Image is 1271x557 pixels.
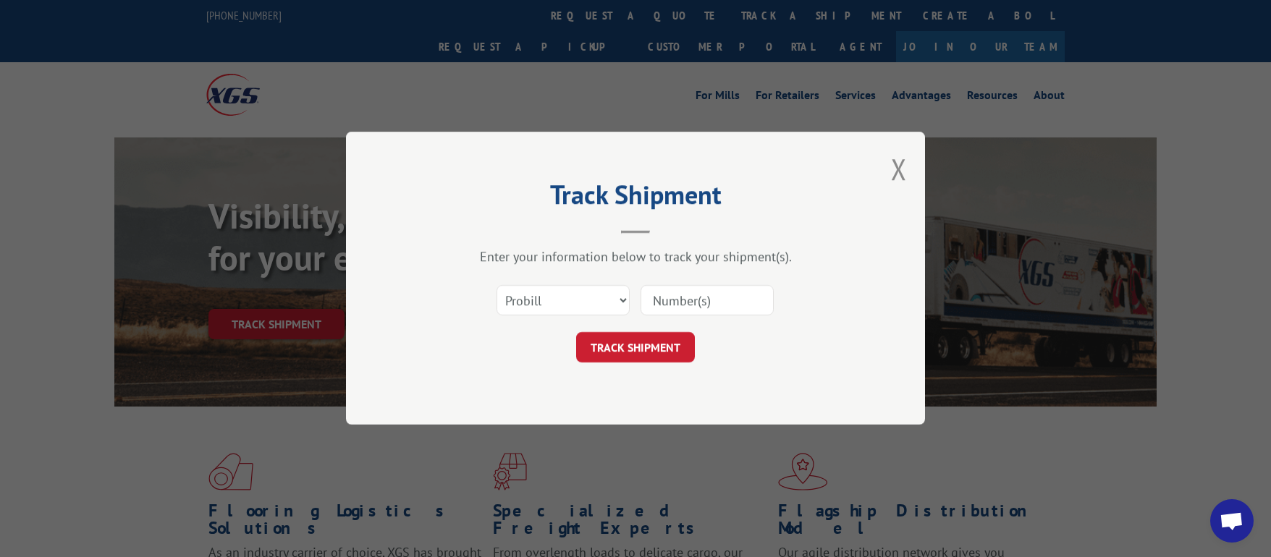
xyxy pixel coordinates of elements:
[576,333,695,363] button: TRACK SHIPMENT
[418,249,853,265] div: Enter your information below to track your shipment(s).
[641,286,774,316] input: Number(s)
[1210,499,1254,543] div: Open chat
[418,184,853,212] h2: Track Shipment
[891,150,907,188] button: Close modal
